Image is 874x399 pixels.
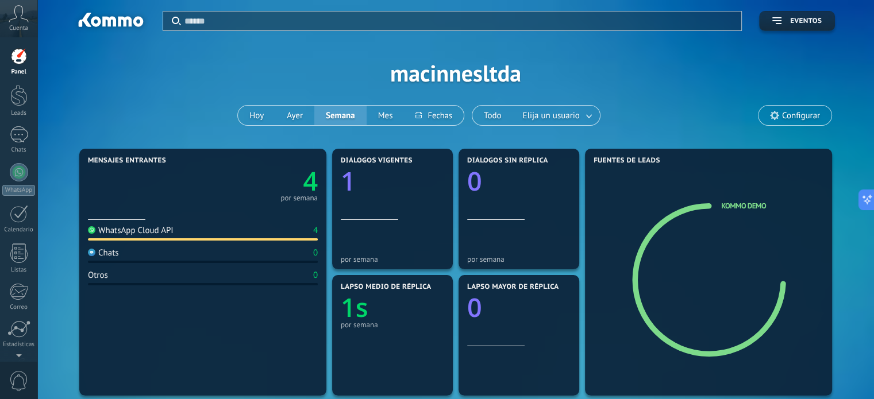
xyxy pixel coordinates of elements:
[341,320,444,329] div: por semana
[88,270,108,281] div: Otros
[88,225,174,236] div: WhatsApp Cloud API
[313,247,318,258] div: 0
[88,247,119,258] div: Chats
[790,17,822,25] span: Eventos
[341,290,368,325] text: 1s
[341,283,432,291] span: Lapso medio de réplica
[313,225,318,236] div: 4
[275,106,314,125] button: Ayer
[367,106,405,125] button: Mes
[2,266,36,274] div: Listas
[313,270,318,281] div: 0
[467,290,482,325] text: 0
[314,106,367,125] button: Semana
[2,304,36,311] div: Correo
[280,195,318,201] div: por semana
[2,110,36,117] div: Leads
[782,111,820,121] span: Configurar
[2,226,36,234] div: Calendario
[472,106,513,125] button: Todo
[759,11,835,31] button: Eventos
[467,157,548,165] span: Diálogos sin réplica
[2,185,35,196] div: WhatsApp
[467,164,482,199] text: 0
[88,249,95,256] img: Chats
[203,164,318,199] a: 4
[88,226,95,234] img: WhatsApp Cloud API
[404,106,463,125] button: Fechas
[594,157,660,165] span: Fuentes de leads
[467,255,571,264] div: por semana
[341,255,444,264] div: por semana
[88,157,166,165] span: Mensajes entrantes
[513,106,600,125] button: Elija un usuario
[467,283,559,291] span: Lapso mayor de réplica
[341,157,413,165] span: Diálogos vigentes
[9,25,28,32] span: Cuenta
[721,201,766,211] a: Kommo Demo
[521,108,582,123] span: Elija un usuario
[2,341,36,348] div: Estadísticas
[2,68,36,76] div: Panel
[238,106,275,125] button: Hoy
[303,164,318,199] text: 4
[341,164,356,199] text: 1
[2,146,36,154] div: Chats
